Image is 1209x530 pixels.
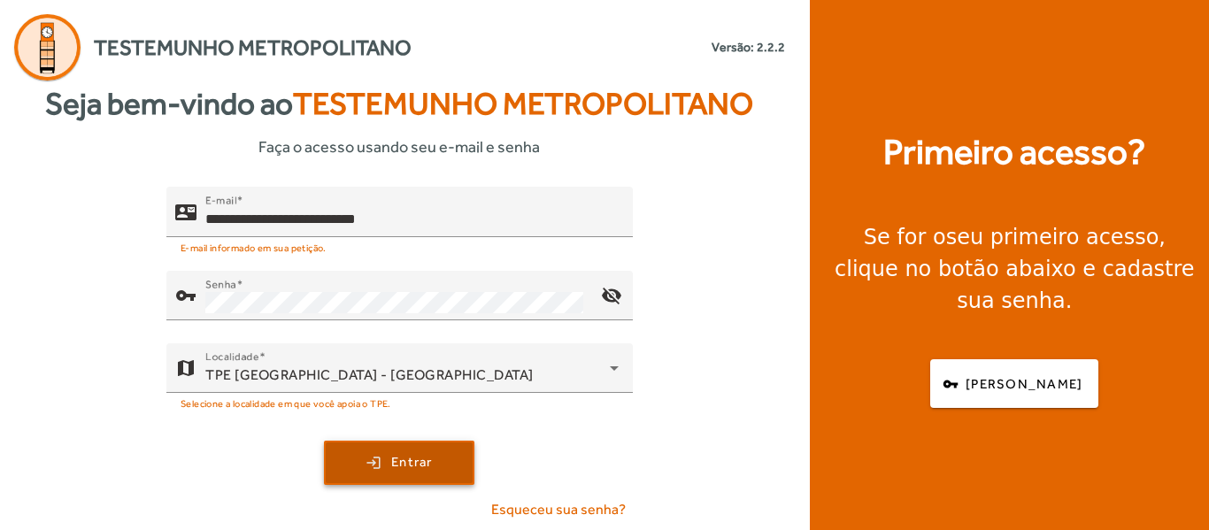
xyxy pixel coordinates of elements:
[94,32,412,64] span: Testemunho Metropolitano
[883,126,1145,179] strong: Primeiro acesso?
[491,499,626,520] span: Esqueceu sua senha?
[831,221,1198,317] div: Se for o , clique no botão abaixo e cadastre sua senha.
[205,349,259,362] mat-label: Localidade
[258,134,540,158] span: Faça o acesso usando seu e-mail e senha
[930,359,1098,408] button: [PERSON_NAME]
[324,441,474,485] button: Entrar
[205,277,236,289] mat-label: Senha
[181,237,327,257] mat-hint: E-mail informado em sua petição.
[175,285,196,306] mat-icon: vpn_key
[175,357,196,379] mat-icon: map
[205,193,236,205] mat-label: E-mail
[966,374,1082,395] span: [PERSON_NAME]
[293,86,753,121] span: Testemunho Metropolitano
[14,14,81,81] img: Logo Agenda
[946,225,1159,250] strong: seu primeiro acesso
[391,452,433,472] span: Entrar
[712,38,785,57] small: Versão: 2.2.2
[45,81,753,127] strong: Seja bem-vindo ao
[205,366,534,383] span: TPE [GEOGRAPHIC_DATA] - [GEOGRAPHIC_DATA]
[181,393,391,412] mat-hint: Selecione a localidade em que você apoia o TPE.
[590,274,633,317] mat-icon: visibility_off
[175,201,196,222] mat-icon: contact_mail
